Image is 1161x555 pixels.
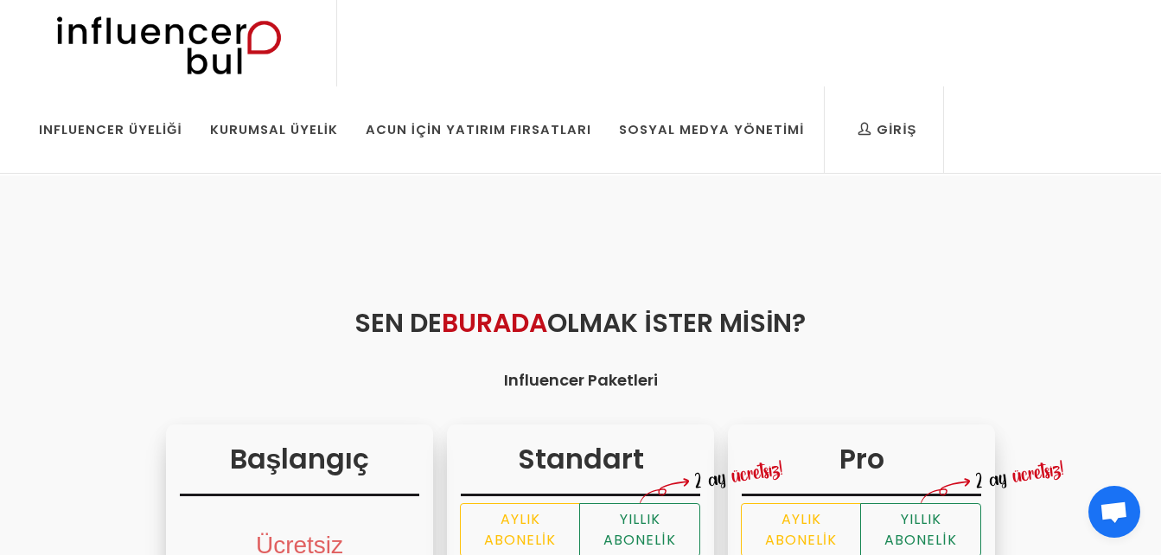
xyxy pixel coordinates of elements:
a: Influencer Üyeliği [26,86,195,173]
div: Sosyal Medya Yönetimi [619,120,804,139]
div: Influencer Üyeliği [39,120,182,139]
a: Acun İçin Yatırım Fırsatları [353,86,604,173]
span: Burada [442,304,547,341]
h4: Influencer Paketleri [99,368,1063,392]
a: Kurumsal Üyelik [197,86,351,173]
h3: Başlangıç [180,438,419,496]
a: Sosyal Medya Yönetimi [606,86,817,173]
a: Giriş [845,86,929,173]
div: Açık sohbet [1088,486,1140,538]
div: Giriş [858,120,916,139]
h3: Pro [742,438,981,496]
h2: Sen de Olmak İster misin? [99,303,1063,342]
div: Acun İçin Yatırım Fırsatları [366,120,591,139]
div: Kurumsal Üyelik [210,120,338,139]
h3: Standart [461,438,700,496]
